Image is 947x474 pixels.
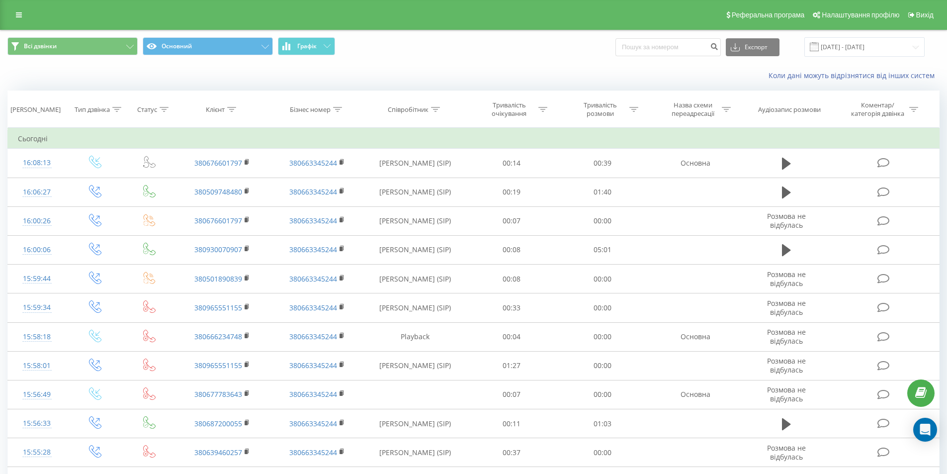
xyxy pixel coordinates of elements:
[364,409,466,438] td: [PERSON_NAME] (SIP)
[466,206,557,235] td: 00:07
[143,37,273,55] button: Основний
[289,332,337,341] a: 380663345244
[137,105,157,114] div: Статус
[466,409,557,438] td: 00:11
[466,265,557,293] td: 00:08
[849,101,907,118] div: Коментар/категорія дзвінка
[289,419,337,428] a: 380663345244
[666,101,719,118] div: Назва схеми переадресації
[648,322,742,351] td: Основна
[767,443,806,462] span: Розмова не відбулась
[466,293,557,322] td: 00:33
[18,414,56,433] div: 15:56:33
[289,448,337,457] a: 380663345244
[364,235,466,264] td: [PERSON_NAME] (SIP)
[574,101,627,118] div: Тривалість розмови
[289,303,337,312] a: 380663345244
[194,448,242,457] a: 380639460257
[466,351,557,380] td: 01:27
[194,274,242,284] a: 380501890839
[466,149,557,178] td: 00:14
[557,438,648,467] td: 00:00
[364,178,466,206] td: [PERSON_NAME] (SIP)
[289,216,337,225] a: 380663345244
[758,105,821,114] div: Аудіозапис розмови
[289,361,337,370] a: 380663345244
[290,105,331,114] div: Бізнес номер
[767,298,806,317] span: Розмова не відбулась
[388,105,429,114] div: Співробітник
[194,389,242,399] a: 380677783643
[767,270,806,288] span: Розмова не відбулась
[557,409,648,438] td: 01:03
[364,206,466,235] td: [PERSON_NAME] (SIP)
[767,327,806,346] span: Розмова не відбулась
[466,380,557,409] td: 00:07
[364,265,466,293] td: [PERSON_NAME] (SIP)
[194,216,242,225] a: 380676601797
[206,105,225,114] div: Клієнт
[24,42,57,50] span: Всі дзвінки
[194,332,242,341] a: 380666234748
[289,187,337,196] a: 380663345244
[18,443,56,462] div: 15:55:28
[364,149,466,178] td: [PERSON_NAME] (SIP)
[557,293,648,322] td: 00:00
[732,11,805,19] span: Реферальна програма
[466,322,557,351] td: 00:04
[557,322,648,351] td: 00:00
[557,380,648,409] td: 00:00
[767,356,806,375] span: Розмова не відбулась
[769,71,940,80] a: Коли дані можуть відрізнятися вiд інших систем
[194,419,242,428] a: 380687200055
[466,438,557,467] td: 00:37
[194,187,242,196] a: 380509748480
[364,322,466,351] td: Playback
[557,178,648,206] td: 01:40
[7,37,138,55] button: Всі дзвінки
[10,105,61,114] div: [PERSON_NAME]
[615,38,721,56] input: Пошук за номером
[726,38,779,56] button: Експорт
[364,351,466,380] td: [PERSON_NAME] (SIP)
[194,158,242,168] a: 380676601797
[913,418,937,442] div: Open Intercom Messenger
[289,245,337,254] a: 380663345244
[194,361,242,370] a: 380965551155
[648,380,742,409] td: Основна
[648,149,742,178] td: Основна
[557,265,648,293] td: 00:00
[557,206,648,235] td: 00:00
[8,129,940,149] td: Сьогодні
[18,183,56,202] div: 16:06:27
[364,438,466,467] td: [PERSON_NAME] (SIP)
[289,274,337,284] a: 380663345244
[18,327,56,347] div: 15:58:18
[194,245,242,254] a: 380930070907
[466,235,557,264] td: 00:08
[466,178,557,206] td: 00:19
[18,298,56,317] div: 15:59:34
[18,211,56,231] div: 16:00:26
[18,153,56,173] div: 16:08:13
[289,389,337,399] a: 380663345244
[557,235,648,264] td: 05:01
[822,11,899,19] span: Налаштування профілю
[916,11,934,19] span: Вихід
[18,269,56,288] div: 15:59:44
[364,293,466,322] td: [PERSON_NAME] (SIP)
[18,240,56,260] div: 16:00:06
[194,303,242,312] a: 380965551155
[767,385,806,403] span: Розмова не відбулась
[483,101,536,118] div: Тривалість очікування
[75,105,110,114] div: Тип дзвінка
[557,351,648,380] td: 00:00
[767,211,806,230] span: Розмова не відбулась
[18,385,56,404] div: 15:56:49
[18,356,56,376] div: 15:58:01
[557,149,648,178] td: 00:39
[278,37,335,55] button: Графік
[297,43,317,50] span: Графік
[289,158,337,168] a: 380663345244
